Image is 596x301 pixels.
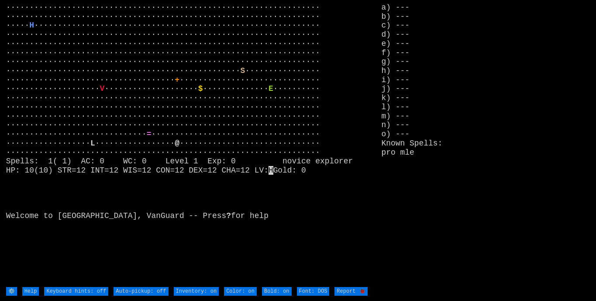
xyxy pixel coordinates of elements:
font: @ [175,139,179,148]
input: Color: on [224,287,257,296]
mark: H [269,166,273,175]
font: H [29,21,34,30]
font: $ [198,84,203,93]
font: = [147,130,152,138]
stats: a) --- b) --- c) --- d) --- e) --- f) --- g) --- h) --- i) --- j) --- k) --- l) --- m) --- n) ---... [382,3,590,286]
input: Keyboard hints: off [44,287,108,296]
font: V [100,84,104,93]
font: E [269,84,273,93]
input: ⚙️ [6,287,17,296]
larn: ··································································· ·····························... [6,3,382,286]
input: Help [22,287,39,296]
b: ? [226,211,231,220]
font: L [90,139,95,148]
font: S [240,66,245,75]
input: Auto-pickup: off [114,287,168,296]
input: Report 🐞 [334,287,367,296]
input: Inventory: on [174,287,219,296]
input: Font: DOS [297,287,330,296]
input: Bold: on [262,287,292,296]
font: + [175,76,179,84]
